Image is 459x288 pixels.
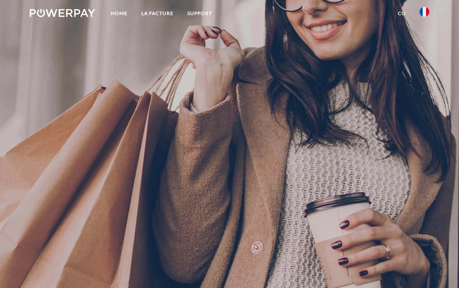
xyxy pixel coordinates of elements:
[391,6,413,21] a: CG
[419,7,429,17] img: fr
[104,6,134,21] a: Home
[134,6,180,21] a: LA FACTURE
[180,6,219,21] a: Support
[30,9,95,17] img: logo-powerpay-white.svg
